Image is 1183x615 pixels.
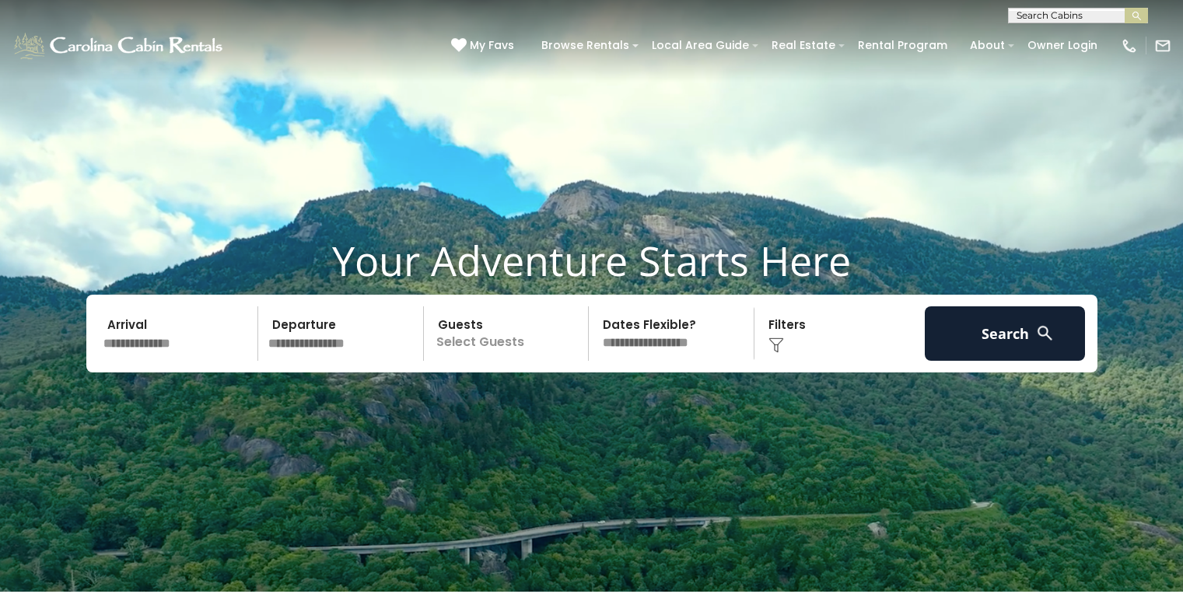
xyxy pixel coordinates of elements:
[925,306,1086,361] button: Search
[534,33,637,58] a: Browse Rentals
[451,37,518,54] a: My Favs
[850,33,955,58] a: Rental Program
[1035,323,1055,343] img: search-regular-white.png
[1121,37,1138,54] img: phone-regular-white.png
[12,30,227,61] img: White-1-1-2.png
[470,37,514,54] span: My Favs
[644,33,757,58] a: Local Area Guide
[768,337,784,353] img: filter--v1.png
[1020,33,1105,58] a: Owner Login
[429,306,589,361] p: Select Guests
[1154,37,1171,54] img: mail-regular-white.png
[12,236,1171,285] h1: Your Adventure Starts Here
[764,33,843,58] a: Real Estate
[962,33,1013,58] a: About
